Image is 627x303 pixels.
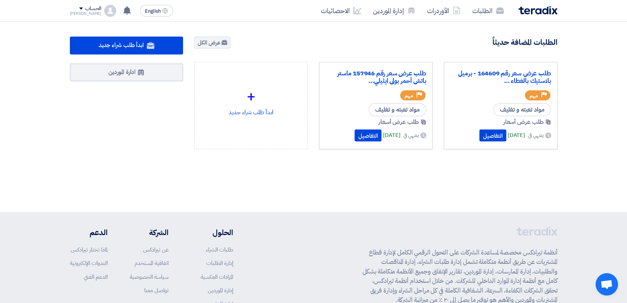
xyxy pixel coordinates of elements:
[194,37,231,49] a: عرض الكل
[143,246,169,254] a: عن تيرادكس
[508,131,525,140] span: [DATE]
[519,6,557,15] img: Teradix logo
[70,227,108,238] li: الدعم
[84,273,108,281] a: الدعم الفني
[130,227,169,238] li: الشركة
[206,246,233,254] a: طلبات الشراء
[104,5,116,17] img: profile_test.png
[503,118,544,126] span: طلب عرض أسعار
[325,70,426,85] a: طلب عرض سعر رقم 157946 ماستر باتش أحمر بولى ايثيلي...
[130,273,169,281] a: سياسة الخصوصية
[85,6,101,12] div: الحساب
[379,118,419,126] span: طلب عرض أسعار
[135,259,169,267] a: اتفاقية المستخدم
[99,41,144,50] span: ابدأ طلب شراء جديد
[450,70,551,85] a: طلب عرض سعر رقم 164609 - برميل بلاستيك بالغطاء ...
[70,12,102,16] div: [PERSON_NAME]
[145,9,161,14] span: English
[403,131,418,139] span: ينتهي في
[493,103,551,116] span: مواد تعبئه و تغليف
[71,246,108,254] a: لماذا تختار تيرادكس
[492,37,557,47] h4: الطلبات المضافة حديثاً
[140,5,173,17] button: English
[596,273,618,296] div: Open chat
[144,286,169,294] a: تواصل معنا
[405,92,413,99] span: مهم
[383,131,400,140] span: [DATE]
[528,131,543,139] span: ينتهي في
[315,2,367,19] a: الاحصائيات
[70,63,183,81] a: ادارة الموردين
[466,2,510,19] a: الطلبات
[479,129,506,141] button: التفاصيل
[208,286,233,294] a: إدارة الموردين
[70,259,108,267] a: الندوات الإلكترونية
[368,103,426,116] span: مواد تعبئه و تغليف
[206,259,233,267] a: إدارة الطلبات
[367,2,421,19] a: إدارة الموردين
[201,68,302,134] div: ابدأ طلب شراء جديد
[201,273,233,281] a: المزادات العكسية
[201,85,302,108] div: +
[529,92,538,99] span: مهم
[191,227,233,238] li: الحلول
[355,129,382,141] button: التفاصيل
[421,2,466,19] a: الأوردرات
